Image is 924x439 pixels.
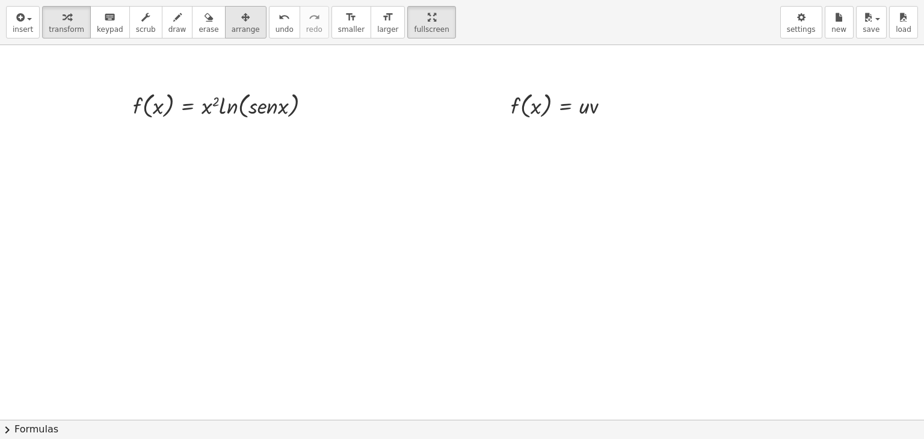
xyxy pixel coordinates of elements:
[787,25,816,34] span: settings
[162,6,193,38] button: draw
[199,25,218,34] span: erase
[232,25,260,34] span: arrange
[225,6,266,38] button: arrange
[863,25,879,34] span: save
[338,25,365,34] span: smaller
[279,10,290,25] i: undo
[306,25,322,34] span: redo
[382,10,393,25] i: format_size
[136,25,156,34] span: scrub
[896,25,911,34] span: load
[377,25,398,34] span: larger
[192,6,225,38] button: erase
[276,25,294,34] span: undo
[371,6,405,38] button: format_sizelarger
[331,6,371,38] button: format_sizesmaller
[856,6,887,38] button: save
[414,25,449,34] span: fullscreen
[49,25,84,34] span: transform
[831,25,846,34] span: new
[309,10,320,25] i: redo
[129,6,162,38] button: scrub
[269,6,300,38] button: undoundo
[6,6,40,38] button: insert
[42,6,91,38] button: transform
[780,6,822,38] button: settings
[168,25,186,34] span: draw
[104,10,115,25] i: keyboard
[825,6,854,38] button: new
[97,25,123,34] span: keypad
[345,10,357,25] i: format_size
[90,6,130,38] button: keyboardkeypad
[407,6,455,38] button: fullscreen
[13,25,33,34] span: insert
[300,6,329,38] button: redoredo
[889,6,918,38] button: load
